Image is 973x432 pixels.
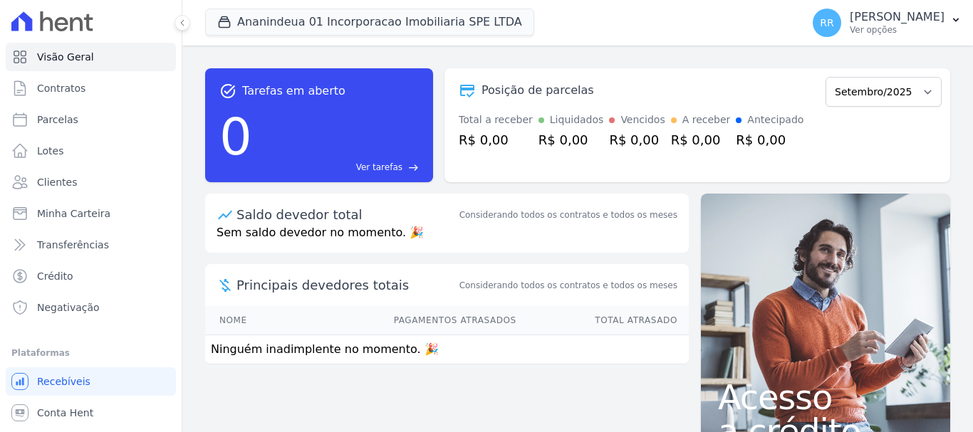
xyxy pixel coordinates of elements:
div: R$ 0,00 [736,130,803,149]
span: Negativação [37,300,100,315]
div: R$ 0,00 [538,130,604,149]
th: Nome [205,306,291,335]
p: Sem saldo devedor no momento. 🎉 [205,224,689,253]
span: Acesso [718,380,933,414]
a: Crédito [6,262,176,290]
span: Ver tarefas [356,161,402,174]
div: Saldo devedor total [236,205,457,224]
button: Ananindeua 01 Incorporacao Imobiliaria SPE LTDA [205,9,534,36]
a: Visão Geral [6,43,176,71]
span: Contratos [37,81,85,95]
div: Total a receber [459,112,533,127]
span: Tarefas em aberto [242,83,345,100]
td: Ninguém inadimplente no momento. 🎉 [205,335,689,364]
p: Ver opções [850,24,945,36]
div: R$ 0,00 [671,130,731,149]
span: Recebíveis [37,374,90,389]
div: Posição de parcelas [482,82,594,99]
a: Recebíveis [6,367,176,396]
div: Considerando todos os contratos e todos os meses [459,209,677,221]
span: Crédito [37,269,73,283]
a: Conta Hent [6,399,176,427]
th: Total Atrasado [517,306,689,335]
a: Transferências [6,231,176,259]
th: Pagamentos Atrasados [291,306,516,335]
div: Plataformas [11,344,170,362]
a: Lotes [6,137,176,165]
a: Minha Carteira [6,199,176,228]
span: Visão Geral [37,50,94,64]
div: A receber [682,112,731,127]
div: Liquidados [550,112,604,127]
span: Minha Carteira [37,206,110,221]
a: Negativação [6,293,176,322]
a: Clientes [6,168,176,196]
div: R$ 0,00 [609,130,665,149]
a: Ver tarefas east [258,161,419,174]
span: Transferências [37,238,109,252]
span: Principais devedores totais [236,275,457,295]
span: task_alt [219,83,236,100]
span: Parcelas [37,112,78,127]
span: east [408,162,419,173]
span: RR [820,18,833,28]
div: Vencidos [620,112,665,127]
div: 0 [219,100,252,174]
a: Contratos [6,74,176,102]
p: [PERSON_NAME] [850,10,945,24]
span: Lotes [37,144,64,158]
a: Parcelas [6,105,176,134]
span: Considerando todos os contratos e todos os meses [459,279,677,292]
button: RR [PERSON_NAME] Ver opções [801,3,973,43]
div: Antecipado [747,112,803,127]
span: Clientes [37,175,77,189]
span: Conta Hent [37,406,93,420]
div: R$ 0,00 [459,130,533,149]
